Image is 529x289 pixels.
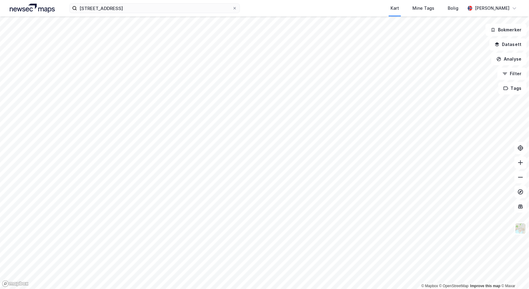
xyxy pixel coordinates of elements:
[470,284,500,288] a: Improve this map
[498,82,527,94] button: Tags
[77,4,232,13] input: Søk på adresse, matrikkel, gårdeiere, leietakere eller personer
[491,53,527,65] button: Analyse
[412,5,434,12] div: Mine Tags
[499,260,529,289] iframe: Chat Widget
[2,280,29,287] a: Mapbox homepage
[391,5,399,12] div: Kart
[497,68,527,80] button: Filter
[439,284,469,288] a: OpenStreetMap
[485,24,527,36] button: Bokmerker
[499,260,529,289] div: Kontrollprogram for chat
[515,223,526,234] img: Z
[448,5,458,12] div: Bolig
[489,38,527,51] button: Datasett
[421,284,438,288] a: Mapbox
[10,4,55,13] img: logo.a4113a55bc3d86da70a041830d287a7e.svg
[475,5,510,12] div: [PERSON_NAME]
